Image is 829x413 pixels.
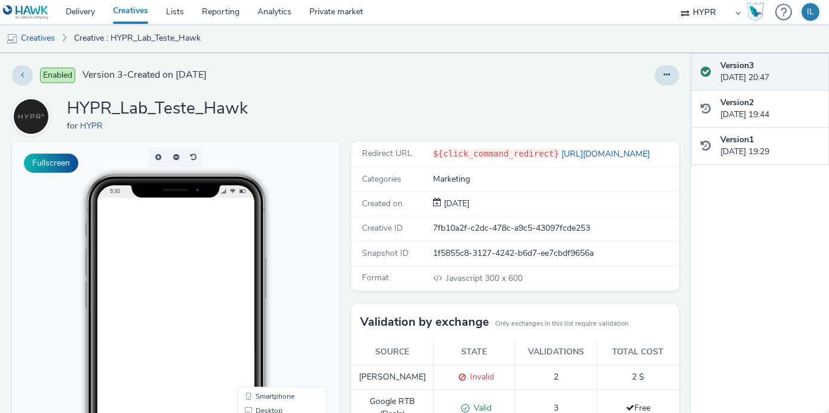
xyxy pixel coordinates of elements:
[228,276,312,290] li: QR Code
[720,134,754,145] strong: Version 1
[362,222,403,234] span: Creative ID
[362,272,389,283] span: Format
[433,149,559,158] code: ${click_command_redirect}
[720,60,754,71] strong: Version 3
[6,33,18,45] img: mobile
[720,97,754,108] strong: Version 2
[433,247,678,259] div: 1f5855c8-3127-4242-b6d7-ee7cbdf9656a
[68,24,207,53] a: Creative : HYPR_Lab_Teste_Hawk
[597,340,679,365] th: Total cost
[747,2,764,22] img: Hawk Academy
[3,5,49,20] img: undefined Logo
[67,97,248,120] h1: HYPR_Lab_Teste_Hawk
[720,97,819,121] div: [DATE] 19:44
[14,99,48,134] img: HYPR
[495,319,628,329] small: Only exchanges in this list require validation
[720,60,819,84] div: [DATE] 20:47
[433,222,678,234] div: 7fb10a2f-c2dc-478c-a9c5-43097fcde253
[40,68,75,83] span: Enabled
[244,251,283,258] span: Smartphone
[360,313,489,331] h3: Validation by exchange
[433,173,678,185] div: Marketing
[362,148,412,159] span: Redirect URL
[362,173,401,185] span: Categories
[433,340,515,365] th: State
[98,46,108,53] span: 9:30
[446,273,485,284] span: Javascript
[80,120,108,131] a: HYPR
[228,247,312,262] li: Smartphone
[807,3,814,21] div: IL
[244,265,271,273] span: Desktop
[351,340,433,365] th: Source
[244,280,272,287] span: QR Code
[720,134,819,158] div: [DATE] 19:29
[441,198,469,209] span: [DATE]
[747,2,769,22] a: Hawk Academy
[82,68,207,82] span: Version 3 - Created on [DATE]
[554,371,558,383] span: 2
[515,340,597,365] th: Validations
[12,111,55,122] a: HYPR
[228,262,312,276] li: Desktop
[362,247,409,259] span: Snapshot ID
[445,273,523,284] span: 300 x 600
[559,148,655,160] a: [URL][DOMAIN_NAME]
[632,371,644,383] span: 2 $
[67,120,80,131] span: for
[362,198,403,209] span: Created on
[24,154,78,173] button: Fullscreen
[466,371,494,383] span: Invalid
[351,365,433,390] td: [PERSON_NAME]
[441,198,469,210] div: Creation 04 August 2025, 19:29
